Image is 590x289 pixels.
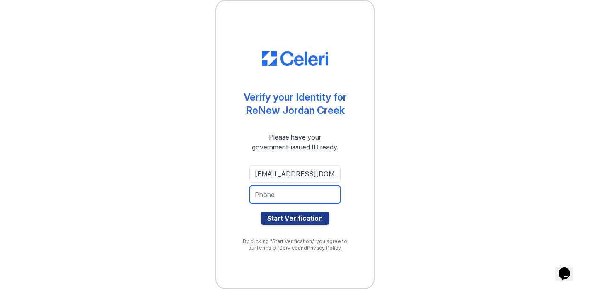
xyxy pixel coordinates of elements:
img: CE_Logo_Blue-a8612792a0a2168367f1c8372b55b34899dd931a85d93a1a3d3e32e68fde9ad4.png [262,51,328,66]
button: Start Verification [261,212,329,225]
a: Terms of Service [256,245,298,251]
input: Phone [249,186,341,203]
div: Verify your Identity for ReNew Jordan Creek [244,91,347,117]
iframe: chat widget [555,256,582,281]
input: Email [249,165,341,183]
div: By clicking "Start Verification," you agree to our and [233,238,357,251]
a: Privacy Policy. [307,245,342,251]
div: Please have your government-issued ID ready. [237,132,353,152]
